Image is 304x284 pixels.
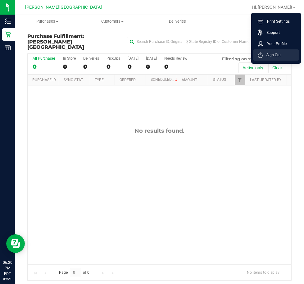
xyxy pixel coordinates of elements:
div: PickUps [107,56,120,61]
p: 06:20 PM EDT [3,260,12,277]
inline-svg: Reports [5,45,11,51]
input: Search Purchase ID, Original ID, State Registry ID or Customer Name... [127,37,251,46]
span: Support [263,30,280,36]
span: Page of 0 [54,268,95,277]
div: 0 [33,63,56,70]
div: Deliveries [83,56,99,61]
button: Active only [238,62,267,73]
iframe: Resource center [6,234,25,253]
a: Last Updated By [250,78,281,82]
inline-svg: Retail [5,31,11,38]
li: Sign Out [253,49,299,61]
a: Status [213,77,226,82]
div: 0 [83,63,99,70]
span: Sign Out [263,52,281,58]
span: Purchases [15,19,80,24]
span: Customers [80,19,144,24]
a: Customers [80,15,145,28]
p: 09/21 [3,277,12,281]
div: 0 [164,63,187,70]
div: No results found. [28,127,291,134]
a: Amount [182,78,197,82]
a: Filter [235,75,245,85]
a: Purchases [15,15,80,28]
inline-svg: Inventory [5,18,11,24]
span: No items to display [242,268,284,277]
a: Support [258,30,297,36]
a: Type [95,78,104,82]
span: Hi, [PERSON_NAME]! [252,5,292,10]
div: 0 [63,63,76,70]
a: Purchase ID [32,78,56,82]
span: Deliveries [161,19,194,24]
div: In Store [63,56,76,61]
div: [DATE] [146,56,157,61]
a: Scheduled [151,77,179,82]
div: 0 [107,63,120,70]
div: All Purchases [33,56,56,61]
a: Deliveries [145,15,210,28]
span: Print Settings [263,18,290,25]
a: Sync Status [64,78,88,82]
a: Ordered [120,78,136,82]
span: [PERSON_NAME][GEOGRAPHIC_DATA] [25,5,102,10]
span: [PERSON_NAME][GEOGRAPHIC_DATA] [27,39,84,50]
div: [DATE] [128,56,138,61]
button: Clear [268,62,286,73]
span: Your Profile [263,41,287,47]
span: Filtering on status: [222,56,262,61]
div: 0 [128,63,138,70]
h3: Purchase Fulfillment: [27,34,116,50]
div: 0 [146,63,157,70]
div: Needs Review [164,56,187,61]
